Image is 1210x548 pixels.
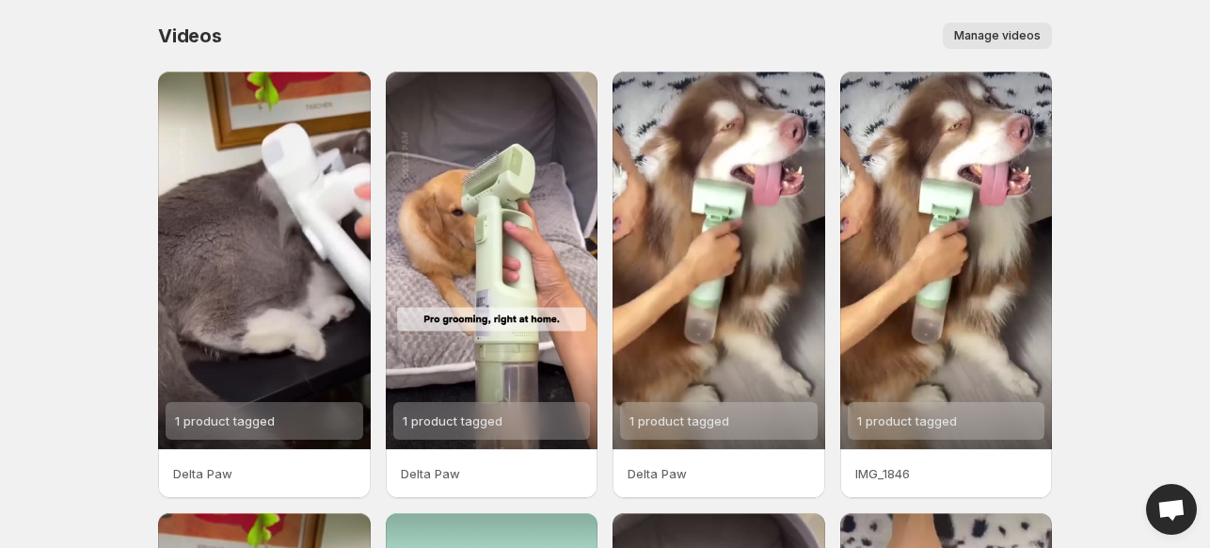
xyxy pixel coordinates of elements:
span: 1 product tagged [403,413,502,428]
p: IMG_1846 [855,464,1038,483]
p: Delta Paw [173,464,356,483]
span: Manage videos [954,28,1041,43]
span: 1 product tagged [629,413,729,428]
span: 1 product tagged [175,413,275,428]
button: Manage videos [943,23,1052,49]
span: Videos [158,24,222,47]
div: Open chat [1146,484,1197,535]
p: Delta Paw [401,464,583,483]
p: Delta Paw [628,464,810,483]
span: 1 product tagged [857,413,957,428]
